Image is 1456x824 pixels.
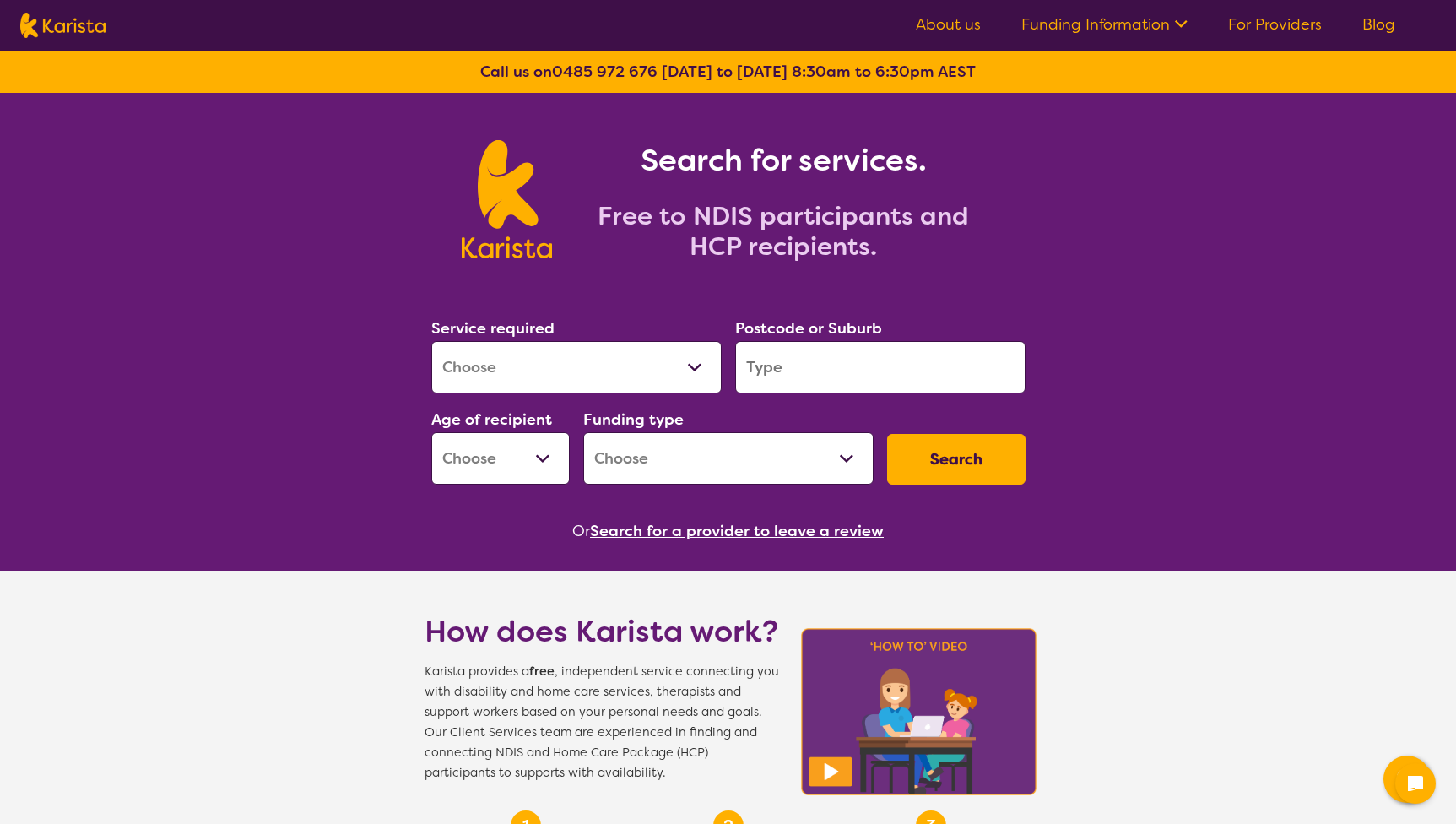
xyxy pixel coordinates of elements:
[431,318,555,339] label: Service required
[735,341,1026,393] input: Type
[1383,756,1431,803] button: Channel Menu
[480,62,976,82] b: Call us on [DATE] to [DATE] 8:30am to 6:30pm AEST
[887,434,1026,485] button: Search
[572,518,590,544] span: Or
[572,201,994,262] h2: Free to NDIS participants and HCP recipients.
[916,14,981,35] a: About us
[590,518,884,544] button: Search for a provider to leave a review
[529,664,555,680] b: free
[20,13,106,38] img: Karista logo
[1021,14,1188,35] a: Funding Information
[425,611,779,652] h1: How does Karista work?
[735,318,882,339] label: Postcode or Suburb
[583,409,684,430] label: Funding type
[1228,14,1322,35] a: For Providers
[572,140,994,181] h1: Search for services.
[552,62,658,82] a: 0485 972 676
[796,623,1042,800] img: Karista video
[431,409,552,430] label: Age of recipient
[462,140,552,258] img: Karista logo
[425,662,779,783] span: Karista provides a , independent service connecting you with disability and home care services, t...
[1362,14,1395,35] a: Blog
